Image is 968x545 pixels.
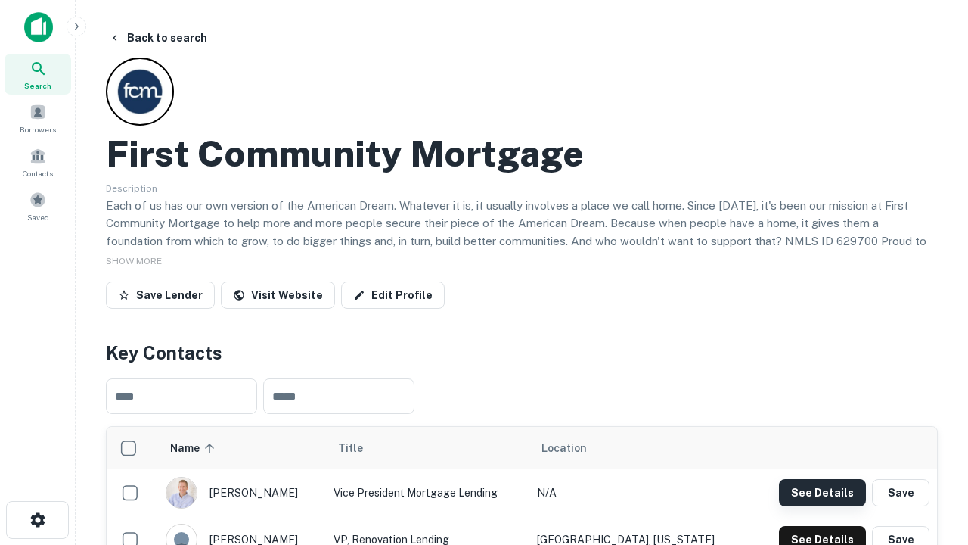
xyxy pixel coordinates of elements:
[5,98,71,139] a: Borrowers
[872,479,929,506] button: Save
[106,183,157,194] span: Description
[24,12,53,42] img: capitalize-icon.png
[166,477,318,509] div: [PERSON_NAME]
[170,439,219,457] span: Name
[5,142,71,182] a: Contacts
[338,439,383,457] span: Title
[326,427,529,469] th: Title
[106,339,938,366] h4: Key Contacts
[892,375,968,448] iframe: Chat Widget
[23,167,53,179] span: Contacts
[529,469,749,516] td: N/A
[541,439,587,457] span: Location
[5,54,71,95] a: Search
[20,123,56,135] span: Borrowers
[103,24,213,51] button: Back to search
[158,427,326,469] th: Name
[341,282,445,309] a: Edit Profile
[221,282,335,309] a: Visit Website
[529,427,749,469] th: Location
[5,185,71,226] a: Saved
[106,197,938,268] p: Each of us has our own version of the American Dream. Whatever it is, it usually involves a place...
[326,469,529,516] td: Vice President Mortgage Lending
[779,479,866,506] button: See Details
[106,132,584,176] h2: First Community Mortgage
[106,282,215,309] button: Save Lender
[24,79,51,92] span: Search
[166,478,197,508] img: 1520878720083
[106,256,162,266] span: SHOW MORE
[27,211,49,223] span: Saved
